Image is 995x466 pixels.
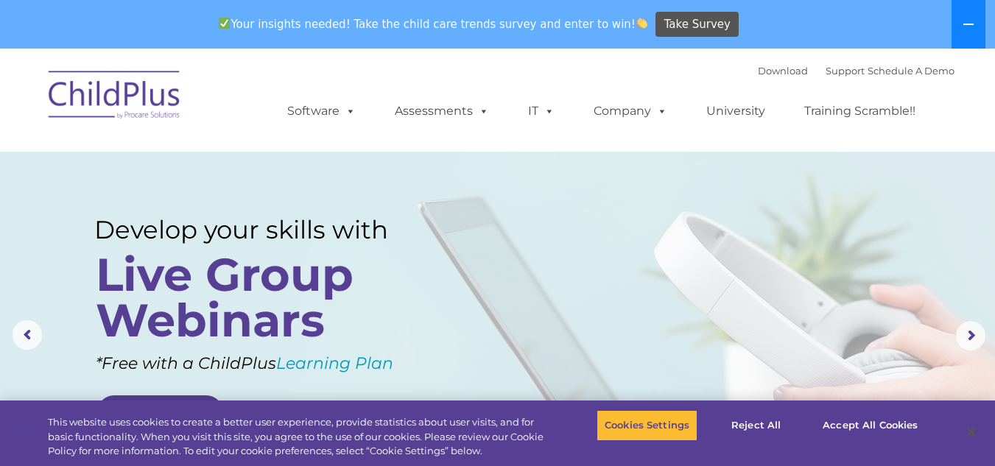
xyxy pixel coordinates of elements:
[513,96,569,126] a: IT
[213,10,654,38] span: Your insights needed! Take the child care trends survey and enter to win!
[48,415,547,459] div: This website uses cookies to create a better user experience, provide statistics about user visit...
[205,158,267,169] span: Phone number
[97,395,223,429] a: Learn More
[710,410,802,441] button: Reject All
[758,65,954,77] font: |
[96,252,419,343] rs-layer: Live Group Webinars
[276,353,393,373] a: Learning Plan
[636,18,647,29] img: 👏
[655,12,739,38] a: Take Survey
[96,349,447,378] rs-layer: *Free with a ChildPlus
[94,215,423,244] rs-layer: Develop your skills with
[815,410,926,441] button: Accept All Cookies
[205,97,250,108] span: Last name
[579,96,682,126] a: Company
[692,96,780,126] a: University
[380,96,504,126] a: Assessments
[273,96,370,126] a: Software
[868,65,954,77] a: Schedule A Demo
[826,65,865,77] a: Support
[597,410,697,441] button: Cookies Settings
[664,12,731,38] span: Take Survey
[790,96,930,126] a: Training Scramble!!
[758,65,808,77] a: Download
[955,416,988,448] button: Close
[41,60,189,134] img: ChildPlus by Procare Solutions
[219,18,230,29] img: ✅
